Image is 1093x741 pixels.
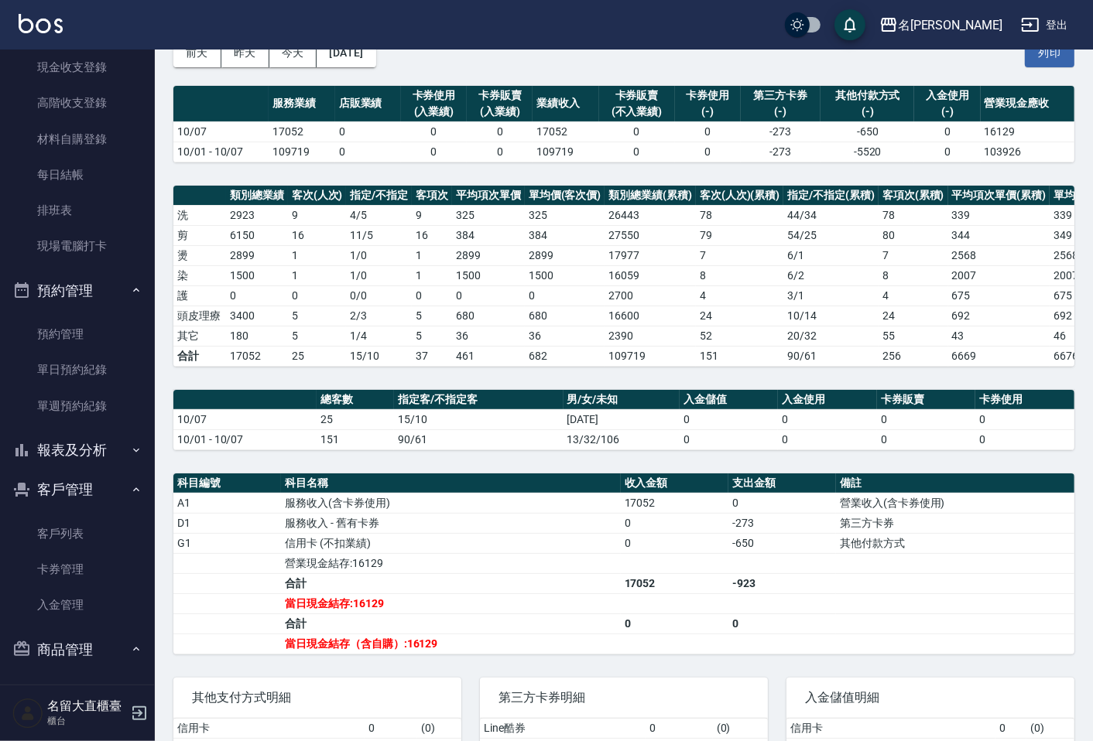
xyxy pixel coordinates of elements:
[533,86,598,122] th: 業績收入
[6,271,149,311] button: 預約管理
[836,513,1074,533] td: 第三方卡券
[173,473,1074,654] table: a dense table
[675,121,741,142] td: 0
[605,326,696,346] td: 2390
[778,409,877,429] td: 0
[405,87,463,104] div: 卡券使用
[879,326,948,346] td: 55
[914,121,980,142] td: 0
[281,533,620,553] td: 信用卡 (不扣業績)
[995,719,1026,739] td: 0
[564,390,680,410] th: 男/女/未知
[346,205,412,225] td: 4 / 5
[918,87,976,104] div: 入金使用
[226,285,288,306] td: 0
[783,205,879,225] td: 44 / 34
[877,429,976,449] td: 0
[680,429,779,449] td: 0
[741,121,821,142] td: -273
[605,186,696,206] th: 類別總業績(累積)
[226,225,288,245] td: 6150
[12,698,43,729] img: Person
[821,121,914,142] td: -650
[696,265,784,285] td: 8
[281,633,620,654] td: 當日現金結存（含自購）:16129
[981,142,1074,162] td: 103926
[879,285,948,306] td: 4
[778,429,877,449] td: 0
[467,142,533,162] td: 0
[877,409,976,429] td: 0
[173,409,317,429] td: 10/07
[836,533,1074,553] td: 其他付款方式
[834,9,865,40] button: save
[948,205,1050,225] td: 339
[914,142,980,162] td: 0
[948,245,1050,265] td: 2568
[525,186,605,206] th: 單均價(客次價)
[879,245,948,265] td: 7
[786,719,995,739] td: 信用卡
[6,157,149,193] a: 每日結帳
[1015,11,1074,39] button: 登出
[452,346,525,366] td: 461
[525,326,605,346] td: 36
[221,39,269,67] button: 昨天
[346,245,412,265] td: 1 / 0
[269,39,317,67] button: 今天
[288,265,347,285] td: 1
[412,225,452,245] td: 16
[783,326,879,346] td: 20 / 32
[317,39,375,67] button: [DATE]
[605,245,696,265] td: 17977
[948,225,1050,245] td: 344
[288,346,347,366] td: 25
[1025,39,1074,67] button: 列印
[525,205,605,225] td: 325
[452,225,525,245] td: 384
[6,587,149,623] a: 入金管理
[898,15,1002,35] div: 名[PERSON_NAME]
[696,326,784,346] td: 52
[728,513,836,533] td: -273
[281,553,620,573] td: 營業現金結存:16129
[6,228,149,264] a: 現場電腦打卡
[173,719,365,739] td: 信用卡
[452,285,525,306] td: 0
[173,533,281,553] td: G1
[6,388,149,424] a: 單週預約紀錄
[599,121,675,142] td: 0
[745,87,817,104] div: 第三方卡券
[412,245,452,265] td: 1
[346,306,412,326] td: 2 / 3
[728,573,836,593] td: -923
[948,265,1050,285] td: 2007
[335,121,401,142] td: 0
[405,104,463,120] div: (入業績)
[467,121,533,142] td: 0
[47,714,126,728] p: 櫃台
[1026,719,1074,739] td: ( 0 )
[783,245,879,265] td: 6 / 1
[317,409,394,429] td: 25
[713,719,768,739] td: ( 0 )
[452,306,525,326] td: 680
[269,142,334,162] td: 109719
[879,186,948,206] th: 客項次(累積)
[948,346,1050,366] td: 6669
[621,473,728,493] th: 收入金額
[412,285,452,306] td: 0
[281,513,620,533] td: 服務收入 - 舊有卡券
[335,142,401,162] td: 0
[173,245,226,265] td: 燙
[173,142,269,162] td: 10/01 - 10/07
[696,245,784,265] td: 7
[173,513,281,533] td: D1
[269,121,334,142] td: 17052
[6,516,149,551] a: 客戶列表
[480,719,646,739] td: Line酷券
[226,245,288,265] td: 2899
[525,265,605,285] td: 1500
[646,719,713,739] td: 0
[836,493,1074,513] td: 營業收入(含卡券使用)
